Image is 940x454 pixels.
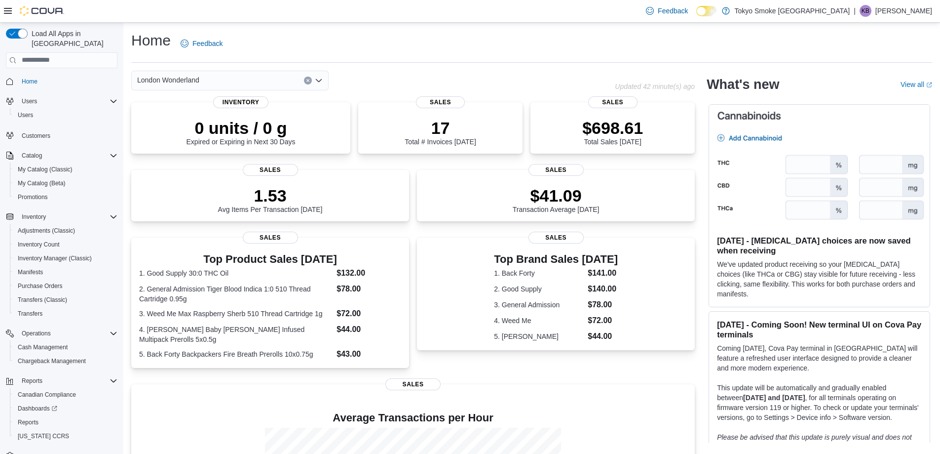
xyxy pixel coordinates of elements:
[860,5,871,17] div: Kathleen Bunt
[717,236,922,255] h3: [DATE] - [MEDICAL_DATA] choices are now saved when receiving
[717,383,922,422] p: This update will be automatically and gradually enabled between , for all terminals operating on ...
[187,118,296,138] p: 0 units / 0 g
[139,268,333,278] dt: 1. Good Supply 30:0 THC Oil
[717,433,912,451] em: Please be advised that this update is purely visual and does not impact payment functionality.
[18,130,54,142] a: Customers
[18,95,41,107] button: Users
[14,403,61,414] a: Dashboards
[187,118,296,146] div: Expired or Expiring in Next 30 Days
[14,389,80,401] a: Canadian Compliance
[582,118,643,138] p: $698.61
[14,280,117,292] span: Purchase Orders
[22,152,42,160] span: Catalog
[139,309,333,319] dt: 3. Weed Me Max Raspberry Sherb 510 Thread Cartridge 1g
[10,402,121,415] a: Dashboards
[18,268,43,276] span: Manifests
[588,330,618,342] dd: $44.00
[18,375,46,387] button: Reports
[139,284,333,304] dt: 2. General Admission Tiger Blood Indica 1:0 510 Thread Cartridge 0.95g
[14,430,73,442] a: [US_STATE] CCRS
[18,211,50,223] button: Inventory
[18,391,76,399] span: Canadian Compliance
[10,238,121,251] button: Inventory Count
[14,191,117,203] span: Promotions
[385,378,441,390] span: Sales
[213,96,268,108] span: Inventory
[14,252,117,264] span: Inventory Manager (Classic)
[18,76,41,87] a: Home
[528,164,584,176] span: Sales
[494,268,584,278] dt: 1. Back Forty
[10,354,121,368] button: Chargeback Management
[139,325,333,344] dt: 4. [PERSON_NAME] Baby [PERSON_NAME] Infused Multipack Prerolls 5x0.5g
[10,415,121,429] button: Reports
[18,343,68,351] span: Cash Management
[735,5,850,17] p: Tokyo Smoke [GEOGRAPHIC_DATA]
[243,232,298,244] span: Sales
[14,266,117,278] span: Manifests
[2,327,121,340] button: Operations
[22,330,51,337] span: Operations
[2,74,121,88] button: Home
[18,405,57,413] span: Dashboards
[18,111,33,119] span: Users
[337,283,401,295] dd: $78.00
[14,225,117,237] span: Adjustments (Classic)
[14,308,117,320] span: Transfers
[14,225,79,237] a: Adjustments (Classic)
[18,193,48,201] span: Promotions
[18,310,42,318] span: Transfers
[14,430,117,442] span: Washington CCRS
[14,341,72,353] a: Cash Management
[405,118,476,138] p: 17
[337,308,401,320] dd: $72.00
[18,432,69,440] span: [US_STATE] CCRS
[18,418,38,426] span: Reports
[10,429,121,443] button: [US_STATE] CCRS
[14,109,37,121] a: Users
[218,186,323,206] p: 1.53
[18,254,92,262] span: Inventory Manager (Classic)
[14,266,47,278] a: Manifests
[131,31,171,50] h1: Home
[588,299,618,311] dd: $78.00
[18,282,63,290] span: Purchase Orders
[14,416,117,428] span: Reports
[18,357,86,365] span: Chargeback Management
[14,355,117,367] span: Chargeback Management
[22,97,37,105] span: Users
[22,213,46,221] span: Inventory
[18,375,117,387] span: Reports
[696,6,717,16] input: Dark Mode
[22,377,42,385] span: Reports
[642,1,692,21] a: Feedback
[615,83,695,90] p: Updated 42 minute(s) ago
[14,403,117,414] span: Dashboards
[243,164,298,176] span: Sales
[18,150,117,162] span: Catalog
[177,34,226,53] a: Feedback
[10,265,121,279] button: Manifests
[10,224,121,238] button: Adjustments (Classic)
[20,6,64,16] img: Cova
[18,241,60,248] span: Inventory Count
[18,328,117,339] span: Operations
[14,109,117,121] span: Users
[901,81,932,88] a: View allExternal link
[707,77,779,92] h2: What's new
[14,416,42,428] a: Reports
[2,149,121,163] button: Catalog
[137,74,199,86] span: London Wonderland
[337,348,401,360] dd: $43.00
[18,129,117,141] span: Customers
[14,239,64,250] a: Inventory Count
[2,94,121,108] button: Users
[513,186,600,206] p: $41.09
[2,210,121,224] button: Inventory
[658,6,688,16] span: Feedback
[14,389,117,401] span: Canadian Compliance
[10,163,121,176] button: My Catalog (Classic)
[18,95,117,107] span: Users
[14,177,117,189] span: My Catalog (Beta)
[10,307,121,321] button: Transfers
